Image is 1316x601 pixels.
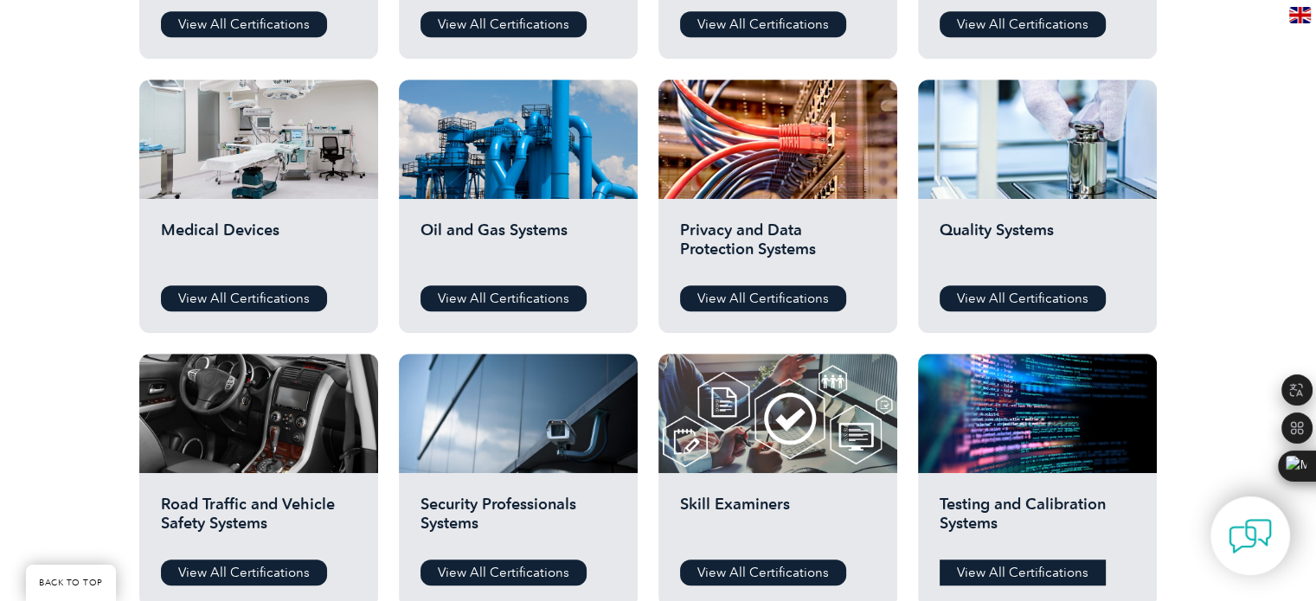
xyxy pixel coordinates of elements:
a: View All Certifications [420,285,587,311]
h2: Testing and Calibration Systems [940,495,1135,547]
a: View All Certifications [680,559,846,585]
a: View All Certifications [161,11,327,37]
h2: Oil and Gas Systems [420,221,616,272]
a: View All Certifications [940,285,1106,311]
h2: Medical Devices [161,221,356,272]
a: View All Certifications [161,559,327,585]
h2: Skill Examiners [680,495,876,547]
a: View All Certifications [680,285,846,311]
img: contact-chat.png [1229,515,1272,558]
h2: Road Traffic and Vehicle Safety Systems [161,495,356,547]
a: View All Certifications [161,285,327,311]
a: View All Certifications [940,559,1106,585]
a: BACK TO TOP [26,565,116,601]
a: View All Certifications [420,559,587,585]
h2: Privacy and Data Protection Systems [680,221,876,272]
h2: Security Professionals Systems [420,495,616,547]
a: View All Certifications [940,11,1106,37]
a: View All Certifications [420,11,587,37]
a: View All Certifications [680,11,846,37]
img: en [1289,7,1311,23]
h2: Quality Systems [940,221,1135,272]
